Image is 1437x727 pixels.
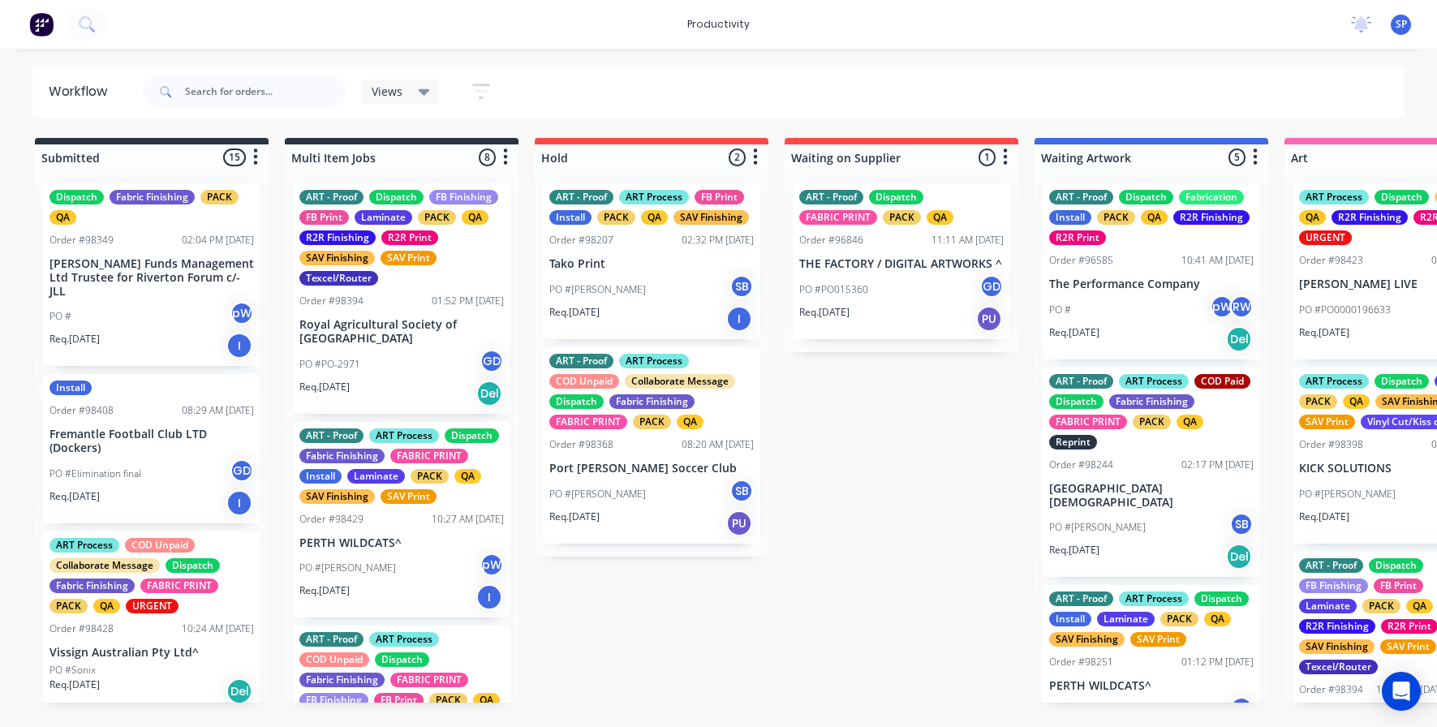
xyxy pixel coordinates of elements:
p: [PERSON_NAME] Funds Management Ltd Trustee for Riverton Forum c/- JLL [49,257,254,298]
div: I [226,333,252,359]
div: Workflow [49,82,115,101]
div: SAV Print [1380,639,1436,654]
div: PACK [1133,415,1171,429]
div: Order #98244 [1049,458,1113,472]
div: QA [1406,599,1433,613]
p: The Performance Company [1049,277,1254,291]
div: QA [641,210,668,225]
div: Collaborate Message [625,374,735,389]
div: ART Process [49,538,119,553]
div: ART Process [1299,374,1369,389]
div: FB Print [695,190,744,204]
div: Order #96846 [799,233,863,247]
div: URGENT [126,599,179,613]
div: 10:41 AM [DATE] [1181,253,1254,268]
div: SAV Print [1299,415,1355,429]
div: PACK [883,210,921,225]
p: PO #[PERSON_NAME] [549,487,646,501]
div: QA [1177,415,1203,429]
div: QA [93,599,120,613]
div: SAV Print [1130,632,1186,647]
div: ART - Proof [299,190,364,204]
div: Laminate [1299,599,1357,613]
p: [GEOGRAPHIC_DATA][DEMOGRAPHIC_DATA] [1049,482,1254,510]
div: PACK [1097,210,1135,225]
div: Fabric Finishing [609,394,695,409]
div: Order #98428 [49,622,114,636]
div: Fabric Finishing [49,579,135,593]
div: Del [476,381,502,407]
div: Dispatch [166,558,220,573]
div: QA [49,210,76,225]
div: QA [1141,210,1168,225]
div: FB Finishing [1299,579,1368,593]
div: RW [1229,295,1254,319]
div: PACK [429,693,467,708]
div: FB Finishing [299,693,368,708]
div: FABRIC PRINT [1049,415,1127,429]
div: Dispatch [1119,190,1173,204]
p: Req. [DATE] [1299,510,1349,524]
div: ART - Proof [1049,190,1113,204]
div: FB Finishing [429,190,498,204]
div: Order #98429 [299,512,364,527]
div: Order #98398 [1299,437,1363,452]
div: FABRIC PRINT [549,415,627,429]
div: QA [1343,394,1370,409]
p: Req. [DATE] [549,305,600,320]
div: SAV Finishing [673,210,749,225]
div: Dispatch [1375,374,1429,389]
p: PO # [49,309,71,324]
div: Fabric Finishing [1109,394,1194,409]
div: 02:32 PM [DATE] [682,233,754,247]
p: Req. [DATE] [1049,325,1099,340]
div: 01:52 PM [DATE] [432,294,504,308]
div: ART Process [619,354,689,368]
div: Reprint [1049,435,1097,450]
div: 08:29 AM [DATE] [182,403,254,418]
div: Order #98408 [49,403,114,418]
div: R2R Print [381,230,438,245]
div: Order #98207 [549,233,613,247]
div: SAV Finishing [299,489,375,504]
div: QA [927,210,953,225]
div: ART Process [1119,591,1189,606]
div: COD Unpaid [125,538,195,553]
p: PERTH WILDCATS^ [1049,679,1254,693]
div: Order #98423 [1299,253,1363,268]
div: QA [1204,612,1231,626]
div: pW [480,553,504,577]
div: Laminate [347,469,405,484]
div: R2R Finishing [1332,210,1408,225]
div: 08:20 AM [DATE] [682,437,754,452]
div: PACK [1299,394,1337,409]
div: InstallOrder #9840808:29 AM [DATE]Fremantle Football Club LTD (Dockers)PO #Elimination finalGDReq... [43,374,260,523]
p: Port [PERSON_NAME] Soccer Club [549,462,754,475]
div: COD Unpaid [299,652,369,667]
div: SAV Finishing [1299,639,1375,654]
div: Del [1226,326,1252,352]
div: PACK [418,210,456,225]
p: PO #[PERSON_NAME] [1299,487,1396,501]
div: Texcel/Router [1299,660,1378,674]
div: R2R Finishing [1173,210,1250,225]
div: FABRIC PRINT [140,579,218,593]
div: productivity [679,12,758,37]
div: Order #96585 [1049,253,1113,268]
div: pW [230,301,254,325]
p: PO #PO015360 [799,282,868,297]
div: R2R Print [1049,230,1106,245]
div: RW [1229,696,1254,721]
div: SAV Print [381,489,437,504]
p: Req. [DATE] [1299,325,1349,340]
div: Dispatch [869,190,923,204]
div: ART - ProofART ProcessCOD UnpaidCollaborate MessageDispatchFabric FinishingFABRIC PRINTPACKQAOrde... [543,347,760,544]
div: SB [729,274,754,299]
div: FB Print [374,693,424,708]
div: 10:27 AM [DATE] [432,512,504,527]
div: QA [462,210,488,225]
div: FABRIC PRINT [390,673,468,687]
div: ART Process [619,190,689,204]
div: GD [979,274,1004,299]
p: PO #[PERSON_NAME] [299,561,396,575]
